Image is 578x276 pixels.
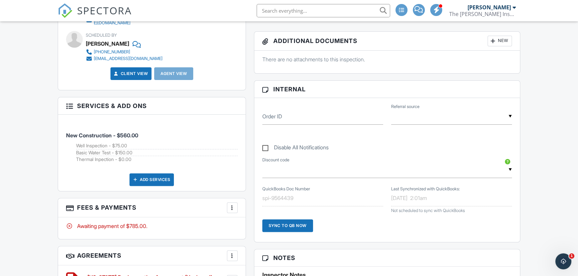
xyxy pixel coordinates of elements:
a: Client View [113,70,148,77]
div: [PHONE_NUMBER] [94,49,130,55]
h3: Fees & Payments [58,198,245,217]
span: Scheduled By [86,33,117,38]
span: SPECTORA [77,3,132,17]
h3: Services & Add ons [58,97,245,115]
input: Search everything... [257,4,390,17]
a: SPECTORA [58,9,132,23]
h3: Notes [254,249,520,267]
div: [EMAIL_ADDRESS][DOMAIN_NAME] [94,56,163,61]
label: Discount code [262,157,289,163]
p: There are no attachments to this inspection. [262,56,512,63]
h3: Additional Documents [254,32,520,51]
div: Sync to QB Now [262,219,313,232]
li: Add on: Well Inspection [76,142,237,149]
div: Awaiting payment of $785.00. [66,222,237,230]
span: New Construction - $560.00 [66,132,138,139]
div: New [488,36,512,46]
a: [PHONE_NUMBER] [86,49,163,55]
li: Add on: Thermal Inpection [76,156,237,163]
label: Order ID [262,113,282,120]
div: Add Services [129,173,174,186]
li: Add on: Basic Water Test [76,149,237,156]
li: Service: New Construction [66,120,237,168]
label: Last Synchronized with QuickBooks: [391,186,460,192]
h3: Agreements [58,246,245,265]
div: [PERSON_NAME] [86,39,129,49]
label: Disable All Notifications [262,144,329,153]
iframe: Intercom live chat [555,253,571,269]
div: [PERSON_NAME] [468,4,511,11]
div: The Wells Inspection Group LLC [449,11,516,17]
span: 1 [569,253,574,259]
a: [EMAIL_ADDRESS][DOMAIN_NAME] [86,55,163,62]
img: The Best Home Inspection Software - Spectora [58,3,72,18]
label: Referral source [391,104,419,110]
label: QuickBooks Doc Number [262,186,310,192]
span: Not scheduled to sync with QuickBooks [391,208,465,213]
h3: Internal [254,81,520,98]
